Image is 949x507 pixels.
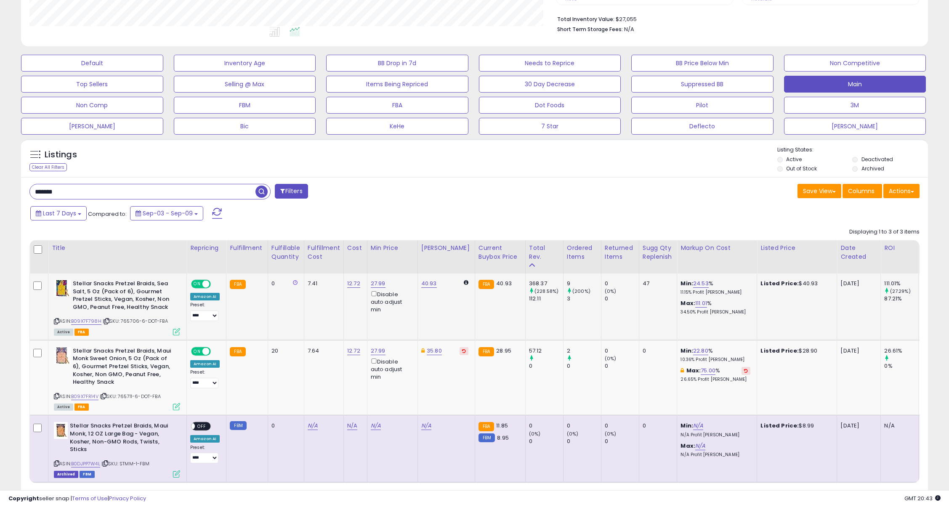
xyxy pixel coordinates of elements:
button: Upload attachment [40,276,47,282]
a: B0DJPP7W4L [71,460,100,467]
div: The team will get back to you on this. Our usual reply time is a few minutes.You'll get replies h... [7,76,138,127]
div: 0 [567,438,601,445]
button: Columns [843,184,882,198]
b: Listed Price: [760,422,799,430]
small: FBA [230,280,245,289]
button: Non Competitive [784,55,926,72]
span: Columns [848,187,875,195]
img: Profile image for PJ [46,135,54,144]
div: I'm trying to check this with the team. We'll get back to you shortly with an update. [13,179,131,204]
strong: Copyright [8,494,39,502]
button: Gif picker [27,276,33,282]
b: Max: [681,299,695,307]
button: FBM [174,97,316,114]
p: 10.36% Profit [PERSON_NAME] [681,357,750,363]
div: $8.99 [760,422,830,430]
span: Compared to: [88,210,127,218]
div: Cost [347,244,364,252]
div: 0 [529,362,563,370]
button: [PERSON_NAME] [21,118,163,135]
span: FBA [74,403,89,411]
span: ON [192,281,202,288]
div: 0 [271,422,298,430]
span: OFF [210,281,223,288]
span: FBM [80,471,95,478]
div: [PERSON_NAME] [421,244,471,252]
a: Privacy Policy [109,494,146,502]
b: Stellar Snacks Pretzel Braids, Sea Salt, 5 Oz (Pack of 6), Gourmet Pretzel Sticks, Vegan, Kosher,... [73,280,175,313]
label: Active [786,156,802,163]
span: All listings currently available for purchase on Amazon [54,403,73,411]
button: Top Sellers [21,76,163,93]
small: FBA [478,347,494,356]
div: [DATE] [840,422,874,430]
span: OFF [195,423,208,430]
label: Deactivated [861,156,893,163]
div: Returned Items [605,244,635,261]
div: PJ says… [7,154,162,210]
button: Save View [797,184,841,198]
span: | SKU: 765706-6-DOT-FBA [103,318,168,324]
div: 2 [567,347,601,355]
div: 0 [529,422,563,430]
img: 61DO8OJp+OL._SL40_.jpg [54,347,71,364]
a: 40.93 [421,279,437,288]
span: Sep-03 - Sep-09 [143,209,193,218]
a: N/A [371,422,381,430]
div: Title [52,244,183,252]
div: [DATE] [840,347,874,355]
div: Support says… [7,76,162,134]
a: 24.53 [693,279,709,288]
button: Bic [174,118,316,135]
a: 35.80 [427,347,442,355]
small: (0%) [605,355,617,362]
small: (0%) [567,430,579,437]
button: Home [132,3,148,19]
b: Listed Price: [760,279,799,287]
div: 0 [605,280,639,287]
span: | SKU: 765711-6-DOT-FBA [100,393,161,400]
button: Selling @ Max [174,76,316,93]
p: Active [41,11,58,19]
div: Hi [PERSON_NAME], just following up on this.I don’t have the answer to your question at the momen... [7,210,138,290]
div: The team will get back to you on this. Our usual reply time is a few minutes. You'll get replies ... [13,81,131,122]
div: % [681,300,750,315]
div: Hi [PERSON_NAME], just following up on this. [13,215,131,231]
img: Profile image for PJ [24,5,37,18]
div: ASIN: [54,347,180,409]
small: (200%) [572,288,590,295]
div: 0 [643,347,671,355]
button: Dot Foods [479,97,621,114]
div: N/A [884,422,912,430]
th: The percentage added to the cost of goods (COGS) that forms the calculator for Min & Max prices. [677,240,757,273]
div: 0 [567,362,601,370]
b: [EMAIL_ADDRESS][DOMAIN_NAME] [13,106,79,122]
div: Displaying 1 to 3 of 3 items [849,228,920,236]
span: All listings currently available for purchase on Amazon [54,329,73,336]
b: Max: [686,366,701,374]
div: Amazon AI [190,360,220,368]
button: go back [5,3,21,19]
div: % [681,280,750,295]
div: 0 [605,422,639,430]
button: Suppressed BB [631,76,774,93]
p: 34.50% Profit [PERSON_NAME] [681,309,750,315]
small: (27.29%) [890,288,911,295]
label: Archived [861,165,884,172]
button: Start recording [53,276,60,282]
div: Fulfillment Cost [308,244,340,261]
a: Terms of Use [72,494,108,502]
th: Please note that this number is a calculation based on your required days of coverage and your ve... [639,240,677,273]
div: Hi [PERSON_NAME], thank you for reaching out. [13,159,131,175]
b: Stellar Snacks Pretzel Braids, Maui Monk, 12 OZ Large Bag - Vegan, Kosher, Non-GMO Rods, Twists, ... [70,422,172,455]
button: KeHe [326,118,468,135]
span: 8.95 [497,434,509,442]
div: Listed Price [760,244,833,252]
span: N/A [624,25,634,33]
p: N/A Profit [PERSON_NAME] [681,452,750,458]
small: (0%) [529,430,541,437]
button: FBA [326,97,468,114]
a: 27.99 [371,347,385,355]
a: B09X7F798H [71,318,101,325]
div: 0 [605,295,639,303]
